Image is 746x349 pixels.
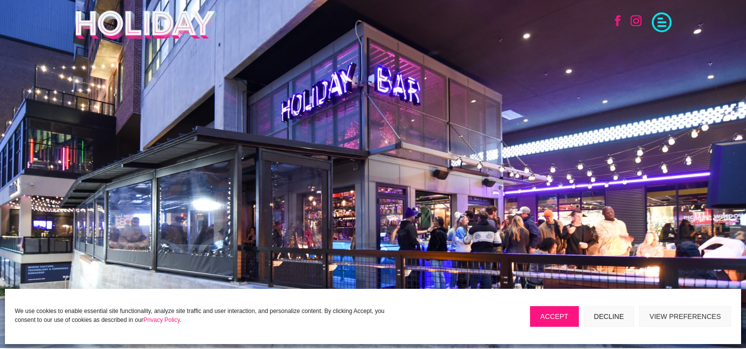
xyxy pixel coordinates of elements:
[143,316,180,323] a: Privacy Policy
[74,10,218,39] img: Holiday
[530,306,579,327] button: Accept
[625,10,647,32] a: Follow on Instagram
[584,306,635,327] button: Decline
[607,10,629,32] a: Follow on Facebook
[15,307,393,324] p: We use cookies to enable essential site functionality, analyze site traffic and user interaction,...
[639,306,731,327] button: View preferences
[74,33,218,41] a: Holiday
